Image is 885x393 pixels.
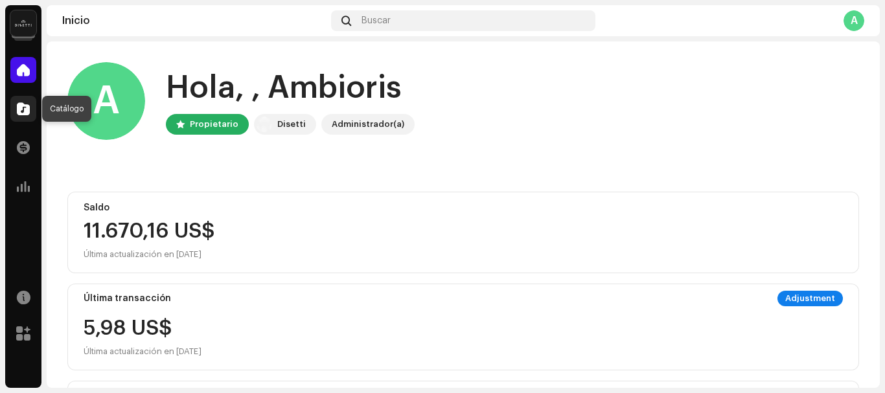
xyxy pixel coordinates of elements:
[257,117,272,132] img: 02a7c2d3-3c89-4098-b12f-2ff2945c95ee
[10,10,36,36] img: 02a7c2d3-3c89-4098-b12f-2ff2945c95ee
[362,16,391,26] span: Buscar
[84,247,843,262] div: Última actualización en [DATE]
[62,16,326,26] div: Inicio
[844,10,864,31] div: A
[67,62,145,140] div: A
[67,192,859,273] re-o-card-value: Saldo
[777,291,843,306] div: Adjustment
[332,117,404,132] div: Administrador(a)
[84,293,171,304] div: Última transacción
[190,117,238,132] div: Propietario
[277,117,306,132] div: Disetti
[84,203,843,213] div: Saldo
[84,344,201,359] div: Última actualización en [DATE]
[166,67,415,109] div: Hola, , Ambioris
